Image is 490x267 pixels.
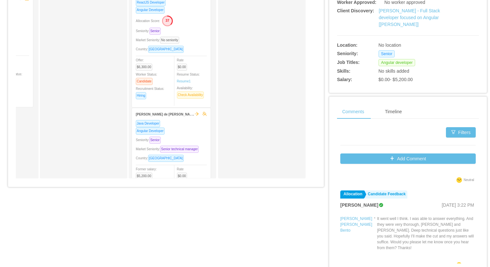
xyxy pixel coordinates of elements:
span: Availability: [177,86,207,97]
span: Angular Developer [136,127,165,135]
span: Country: [136,156,186,160]
span: Java Developer [136,120,160,127]
div: Timeline [380,104,407,119]
span: Seniority: [136,138,163,142]
span: No seniority [160,37,179,44]
span: $0.00 [177,64,187,71]
span: Candidate [136,78,153,85]
b: Location: [337,42,357,48]
button: icon: plusAdd Comment [340,153,476,164]
span: Allocation Score: [136,19,160,23]
span: Neutral [464,263,474,267]
span: Market Seniority: [136,147,201,151]
div: - [374,214,376,261]
strong: [PERSON_NAME] de [PERSON_NAME] [136,111,196,116]
span: Recruitment Status: [136,87,164,97]
div: No location [379,42,449,49]
span: Rate [177,58,190,69]
span: $6,300.00 [136,64,152,71]
span: Check Availability [177,91,204,99]
span: Resume Status: [177,73,200,83]
span: Senior technical manager [160,146,199,153]
span: Rate [177,167,190,178]
span: Senior [149,137,161,144]
b: Salary: [337,77,352,82]
text: 37 [166,18,169,22]
b: Job Titles: [337,60,360,65]
a: Allocation [340,190,364,199]
span: Former salary: [136,167,157,178]
span: Neutral [464,178,474,182]
b: Seniority: [337,51,358,56]
span: $5,200.00 [136,173,152,180]
button: icon: filterFilters [446,127,476,138]
span: Angular developer [379,59,415,66]
span: Hiring [136,92,146,99]
div: Comments [337,104,369,119]
span: Senior [149,28,161,35]
span: No skills added [379,68,409,74]
span: [GEOGRAPHIC_DATA] [148,155,184,162]
b: Skills: [337,68,350,74]
span: [GEOGRAPHIC_DATA] [148,46,184,53]
a: Resume1 [177,79,191,84]
span: Country: [136,47,186,51]
span: Angular Developer [136,6,165,14]
span: Market Seniority: [136,38,182,42]
span: team [202,112,207,116]
span: Seniority: [136,29,163,33]
span: arrow-right [194,112,199,116]
a: [PERSON_NAME] [PERSON_NAME] Bento [340,216,372,233]
span: [DATE] 3:22 PM [442,202,474,208]
b: Client Discovery: [337,8,374,13]
strong: [PERSON_NAME] [340,202,378,208]
span: Worker Status: [136,73,157,83]
p: It went well I think. I was able to answer everything. And they were very thorough, [PERSON_NAME]... [377,216,476,251]
button: 37 [160,15,173,26]
span: Senior [379,50,395,57]
a: Candidate Feedback [365,190,407,199]
a: [PERSON_NAME] - Full Stack developer focused on Angular [[PERSON_NAME]] [379,8,440,27]
span: Offer: [136,58,155,69]
span: $0.00 - $5,200.00 [379,77,413,82]
span: $0.00 [177,173,187,180]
